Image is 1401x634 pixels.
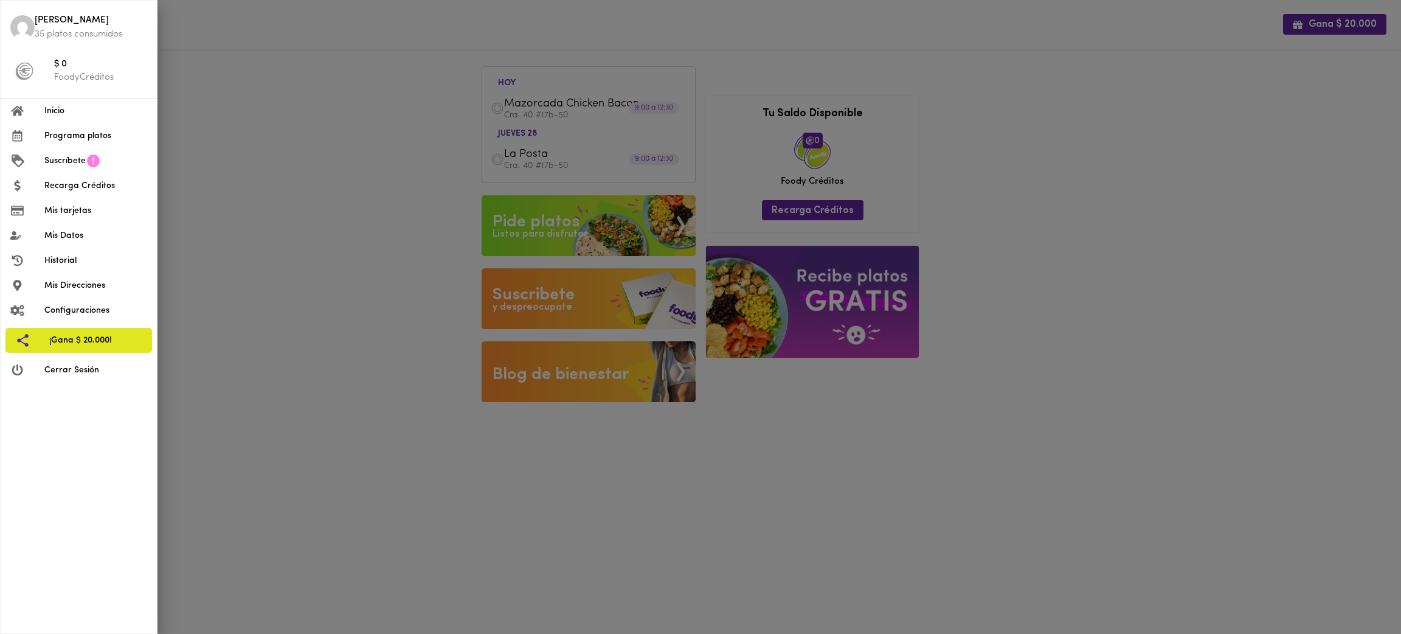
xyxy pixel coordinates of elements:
[49,334,142,347] span: ¡Gana $ 20.000!
[44,204,147,217] span: Mis tarjetas
[44,105,147,117] span: Inicio
[44,279,147,292] span: Mis Direcciones
[35,14,147,28] span: [PERSON_NAME]
[44,155,86,167] span: Suscríbete
[54,71,147,84] p: FoodyCréditos
[44,229,147,242] span: Mis Datos
[1330,563,1389,622] iframe: Messagebird Livechat Widget
[44,254,147,267] span: Historial
[35,28,147,41] p: 35 platos consumidos
[44,179,147,192] span: Recarga Créditos
[15,62,33,80] img: foody-creditos-black.png
[44,304,147,317] span: Configuraciones
[54,58,147,72] span: $ 0
[44,130,147,142] span: Programa platos
[44,364,147,377] span: Cerrar Sesión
